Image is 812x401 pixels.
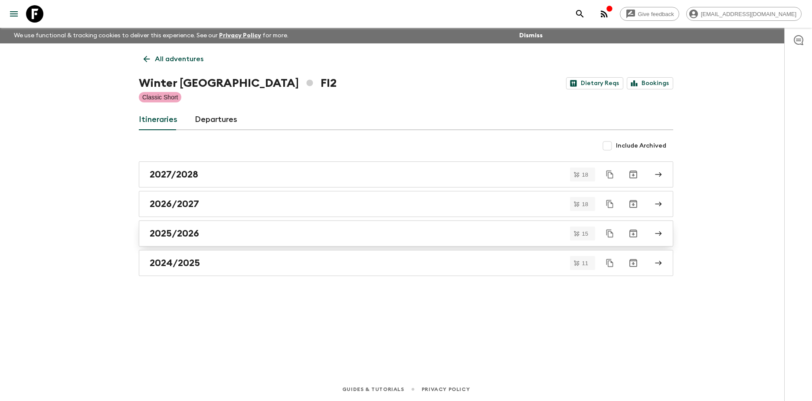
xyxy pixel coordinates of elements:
[602,255,618,271] button: Duplicate
[139,250,673,276] a: 2024/2025
[602,226,618,241] button: Duplicate
[150,257,200,269] h2: 2024/2025
[139,109,177,130] a: Itineraries
[620,7,679,21] a: Give feedback
[602,196,618,212] button: Duplicate
[139,161,673,187] a: 2027/2028
[627,77,673,89] a: Bookings
[625,195,642,213] button: Archive
[616,141,666,150] span: Include Archived
[625,225,642,242] button: Archive
[566,77,623,89] a: Dietary Reqs
[150,228,199,239] h2: 2025/2026
[577,260,593,266] span: 11
[577,201,593,207] span: 18
[577,231,593,237] span: 15
[696,11,801,17] span: [EMAIL_ADDRESS][DOMAIN_NAME]
[625,166,642,183] button: Archive
[633,11,679,17] span: Give feedback
[577,172,593,177] span: 18
[195,109,237,130] a: Departures
[142,93,178,102] p: Classic Short
[517,30,545,42] button: Dismiss
[150,198,199,210] h2: 2026/2027
[602,167,618,182] button: Duplicate
[625,254,642,272] button: Archive
[219,33,261,39] a: Privacy Policy
[139,50,208,68] a: All adventures
[571,5,589,23] button: search adventures
[155,54,203,64] p: All adventures
[139,220,673,247] a: 2025/2026
[10,28,292,43] p: We use functional & tracking cookies to deliver this experience. See our for more.
[422,385,470,394] a: Privacy Policy
[150,169,198,180] h2: 2027/2028
[342,385,404,394] a: Guides & Tutorials
[139,75,337,92] h1: Winter [GEOGRAPHIC_DATA] FI2
[139,191,673,217] a: 2026/2027
[686,7,802,21] div: [EMAIL_ADDRESS][DOMAIN_NAME]
[5,5,23,23] button: menu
